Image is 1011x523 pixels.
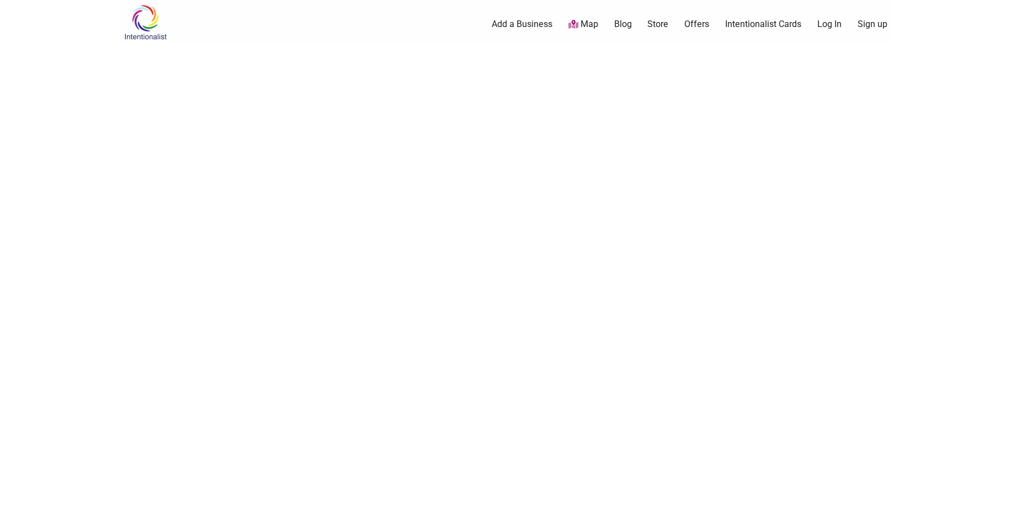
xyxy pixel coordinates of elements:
a: Map [568,18,598,31]
a: Log In [817,18,842,30]
a: Blog [614,18,632,30]
a: Offers [684,18,709,30]
a: Add a Business [492,18,552,30]
a: Intentionalist Cards [725,18,801,30]
a: Store [647,18,668,30]
img: Intentionalist [119,4,172,40]
a: Sign up [858,18,887,30]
